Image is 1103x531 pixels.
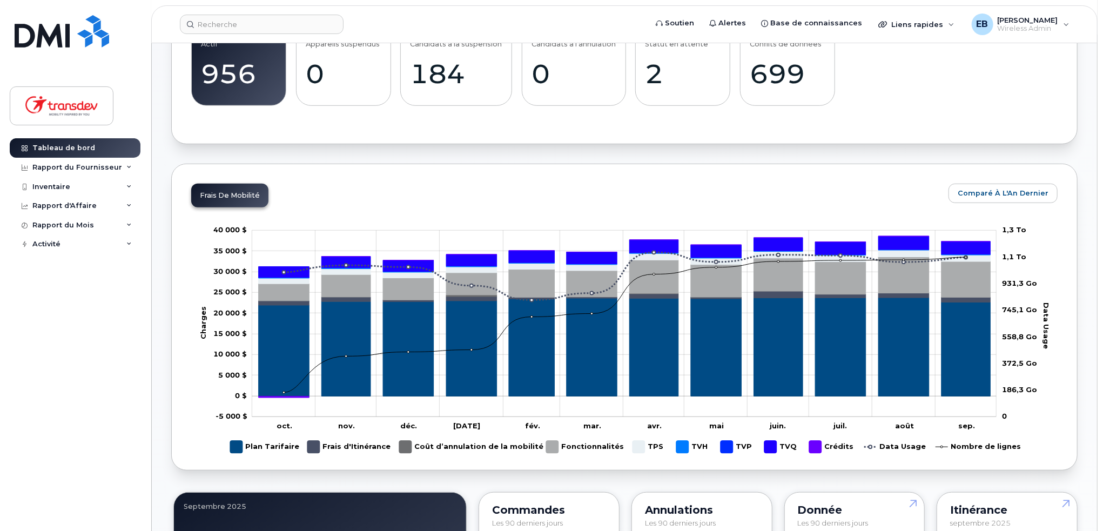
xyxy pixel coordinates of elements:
[230,436,1021,458] g: Légende
[213,329,247,338] tspan: 15 000 $
[213,287,247,296] g: 0 $
[306,30,381,99] a: Appareils suspendus0
[213,308,247,317] tspan: 20 000 $
[833,421,847,430] tspan: juil.
[1002,412,1007,420] tspan: 0
[213,267,247,275] tspan: 30 000 $
[1002,279,1037,287] tspan: 931,3 Go
[998,16,1058,24] span: [PERSON_NAME]
[399,436,543,458] g: Coût d’annulation de la mobilité
[258,291,990,305] g: Frais d'Itinérance
[891,20,943,29] span: Liens rapides
[647,421,662,430] tspan: avr.
[1002,252,1026,261] tspan: 1,1 To
[871,14,962,35] div: Liens rapides
[546,436,624,458] g: Fonctionnalités
[809,436,853,458] g: Crédits
[492,506,606,514] div: Commandes
[895,421,914,430] tspan: août
[218,371,247,379] g: 0 $
[950,506,1064,514] div: Itinérance
[277,421,292,430] tspan: oct.
[201,30,277,99] a: Actif956
[453,421,480,430] tspan: [DATE]
[532,30,616,99] a: Candidats à l'annulation0
[1002,305,1037,314] tspan: 745,1 Go
[645,58,721,90] div: 2
[718,18,746,29] span: Alertes
[936,436,1021,458] g: Nombre de lignes
[411,30,502,99] a: Candidats à la suspension184
[198,306,207,339] tspan: Charges
[977,18,988,31] span: EB
[532,58,616,90] div: 0
[492,519,563,527] span: Les 90 derniers jours
[1002,385,1037,394] tspan: 186,3 Go
[721,436,754,458] g: TVP
[583,421,601,430] tspan: mar.
[750,30,825,99] a: Conflits de données699
[213,349,247,358] g: 0 $
[213,329,247,338] g: 0 $
[184,502,456,511] div: septembre 2025
[213,287,247,296] tspan: 25 000 $
[213,308,247,317] g: 0 $
[213,349,247,358] tspan: 10 000 $
[998,24,1058,33] span: Wireless Admin
[258,236,990,398] g: Crédits
[201,58,277,90] div: 956
[306,58,381,90] div: 0
[216,412,247,420] tspan: -5 000 $
[633,436,665,458] g: TPS
[258,236,990,277] g: TVQ
[798,519,869,527] span: Les 90 derniers jours
[216,412,247,420] g: 0 $
[258,250,990,278] g: TVH
[213,246,247,255] g: 0 $
[958,188,1048,198] span: Comparé à l'An Dernier
[754,12,870,34] a: Base de connaissances
[338,421,355,430] tspan: nov.
[958,421,975,430] tspan: sep.
[798,506,912,514] div: Donnée
[198,225,1055,457] g: Graphique
[949,184,1058,203] button: Comparé à l'An Dernier
[702,12,754,34] a: Alertes
[213,225,247,234] g: 0 $
[218,371,247,379] tspan: 5 000 $
[648,12,702,34] a: Soutien
[213,267,247,275] g: 0 $
[645,30,721,99] a: Statut en attente2
[180,15,344,34] input: Recherche
[411,58,502,90] div: 184
[864,436,926,458] g: Data Usage
[964,14,1077,35] div: Ella Bernier
[307,436,391,458] g: Frais d'Itinérance
[676,436,710,458] g: TVH
[750,58,825,90] div: 699
[235,391,247,400] tspan: 0 $
[950,519,1011,527] span: septembre 2025
[400,421,417,430] tspan: déc.
[665,18,694,29] span: Soutien
[764,436,798,458] g: TVQ
[258,257,990,300] g: Fonctionnalités
[213,225,247,234] tspan: 40 000 $
[709,421,723,430] tspan: mai
[1002,225,1026,234] tspan: 1,3 To
[770,18,862,29] span: Base de connaissances
[230,436,299,458] g: Plan Tarifaire
[524,421,540,430] tspan: fév.
[1002,332,1037,341] tspan: 558,8 Go
[769,421,786,430] tspan: juin.
[258,250,990,284] g: TPS
[1042,303,1051,349] tspan: Data Usage
[1002,359,1037,367] tspan: 372,5 Go
[213,246,247,255] tspan: 35 000 $
[645,519,716,527] span: Les 90 derniers jours
[645,506,759,514] div: Annulations
[258,298,990,396] g: Plan Tarifaire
